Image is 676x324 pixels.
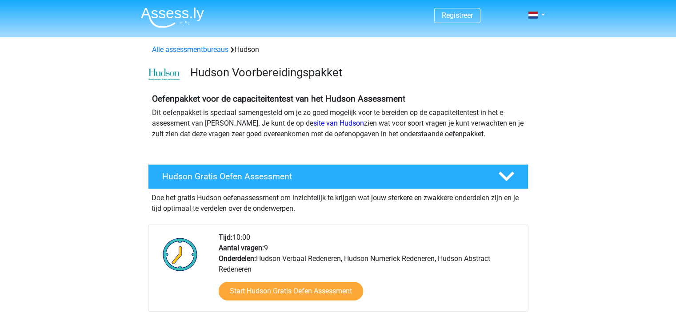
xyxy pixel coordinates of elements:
[158,232,203,277] img: Klok
[144,164,532,189] a: Hudson Gratis Oefen Assessment
[219,233,232,241] b: Tijd:
[141,7,204,28] img: Assessly
[152,45,228,54] a: Alle assessmentbureaus
[148,189,528,214] div: Doe het gratis Hudson oefenassessment om inzichtelijk te krijgen wat jouw sterkere en zwakkere on...
[219,244,264,252] b: Aantal vragen:
[442,11,473,20] a: Registreer
[219,282,363,300] a: Start Hudson Gratis Oefen Assessment
[190,66,521,79] h3: Hudson Voorbereidingspakket
[162,171,484,182] h4: Hudson Gratis Oefen Assessment
[152,107,524,139] p: Dit oefenpakket is speciaal samengesteld om je zo goed mogelijk voor te bereiden op de capaciteit...
[212,232,528,311] div: 10:00 9 Hudson Verbaal Redeneren, Hudson Numeriek Redeneren, Hudson Abstract Redeneren
[219,254,256,263] b: Onderdelen:
[152,94,405,104] b: Oefenpakket voor de capaciteitentest van het Hudson Assessment
[148,44,528,55] div: Hudson
[148,68,180,81] img: cefd0e47479f4eb8e8c001c0d358d5812e054fa8.png
[313,119,364,127] a: site van Hudson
